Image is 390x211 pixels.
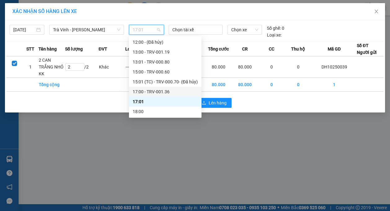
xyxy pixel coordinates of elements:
[312,78,357,92] td: 1
[2,40,41,46] span: GIAO:
[202,101,206,106] span: upload
[285,56,312,78] td: 0
[133,78,198,85] div: 15:01 (TC) - TRV-000.70 - (Đã hủy)
[231,25,258,34] span: Chọn xe
[2,12,91,18] p: GỬI:
[205,56,232,78] td: 80.000
[117,28,121,32] span: down
[125,46,145,52] span: Loại hàng
[357,42,377,56] div: Số ĐT Người gửi
[258,56,285,78] td: 0
[13,26,35,33] input: 13/10/2025
[38,46,57,52] span: Tên hàng
[38,56,65,78] td: 2 CAN TRẮNG NHỎ KK
[26,46,34,52] span: STT
[267,25,284,32] div: 0
[232,78,258,92] td: 80.000
[242,46,248,52] span: CR
[33,33,71,39] span: [PERSON_NAME]
[328,46,341,52] span: Mã GD
[99,46,107,52] span: ĐVT
[53,25,120,34] span: Trà Vinh - Hồ Chí Minh
[16,40,41,46] span: KO BAO BỂ
[133,108,198,115] div: 18:00
[291,46,305,52] span: Thu hộ
[133,59,198,65] div: 13:01 - TRV-000.80
[13,12,60,18] span: VP [PERSON_NAME] -
[312,56,357,78] td: DH10250039
[38,78,65,92] td: Tổng cộng
[2,33,71,39] span: 0903862515 -
[285,78,312,92] td: 0
[133,49,198,55] div: 13:00 - TRV-001.19
[133,68,198,75] div: 15:00 - TRV-000.60
[125,56,152,78] td: ---
[267,32,281,38] span: Loại xe:
[23,56,39,78] td: 1
[258,78,285,92] td: 0
[269,46,274,52] span: CC
[133,25,160,34] span: 17:01
[99,56,125,78] td: Khác
[21,3,72,9] strong: BIÊN NHẬN GỬI HÀNG
[65,56,99,78] td: / 2
[374,9,379,14] span: close
[197,98,232,108] button: uploadLên hàng
[133,98,198,105] div: 17:01
[209,99,227,106] span: Lên hàng
[2,21,91,33] p: NHẬN:
[368,3,385,20] button: Close
[133,39,198,46] div: 12:00 - (Đã hủy)
[208,46,229,52] span: Tổng cước
[205,78,232,92] td: 80.000
[133,88,198,95] div: 17:00 - TRV-001.36
[232,56,258,78] td: 80.000
[2,21,62,33] span: VP [PERSON_NAME] ([GEOGRAPHIC_DATA])
[267,25,281,32] span: Số ghế:
[12,8,77,14] span: XÁC NHẬN SỐ HÀNG LÊN XE
[65,46,83,52] span: Số lượng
